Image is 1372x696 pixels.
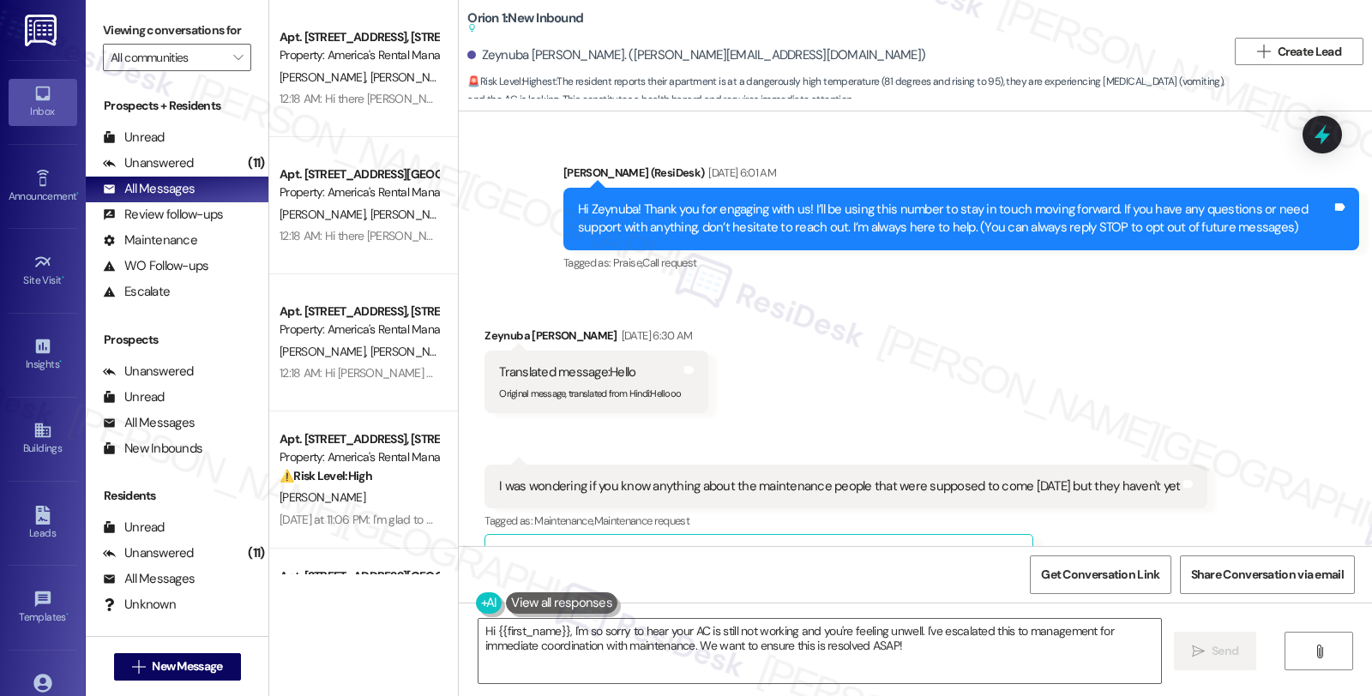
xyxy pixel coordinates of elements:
div: All Messages [103,414,195,432]
a: Templates • [9,585,77,631]
div: I was wondering if you know anything about the maintenance people that were supposed to come [DAT... [499,477,1180,495]
div: [PERSON_NAME] (ResiDesk) [563,164,1359,188]
span: Praise , [613,255,642,270]
span: Maintenance , [534,513,593,528]
i:  [1192,645,1205,658]
i:  [233,51,243,64]
sub: Original message, translated from Hindi : Hellooo [499,387,681,399]
span: [PERSON_NAME] [280,207,370,222]
div: Apt. [STREET_ADDRESS][GEOGRAPHIC_DATA][STREET_ADDRESS] [280,567,438,585]
div: Prospects [86,331,268,349]
span: Get Conversation Link [1041,566,1159,584]
div: Property: America's Rental Managers Portfolio [280,183,438,201]
div: Prospects + Residents [86,97,268,115]
span: • [62,272,64,284]
div: Apt. [STREET_ADDRESS], [STREET_ADDRESS] [280,28,438,46]
div: [DATE] 6:30 AM [617,327,693,345]
div: Translated message: Hello [499,363,681,381]
div: Zeynuba [PERSON_NAME] [484,327,708,351]
span: [PERSON_NAME] [280,69,370,85]
strong: ⚠️ Risk Level: High [280,468,372,483]
span: • [66,609,69,621]
b: Orion 1: New Inbound [467,9,583,38]
div: Apt. [STREET_ADDRESS][GEOGRAPHIC_DATA][PERSON_NAME][STREET_ADDRESS][PERSON_NAME] [280,165,438,183]
div: WO Follow-ups [103,257,208,275]
button: New Message [114,653,241,681]
span: Share Conversation via email [1191,566,1344,584]
button: Send [1174,632,1257,670]
div: Tagged as: [563,250,1359,275]
a: Buildings [9,416,77,462]
div: Unread [103,519,165,537]
span: [PERSON_NAME] [370,69,456,85]
div: Residents [86,487,268,505]
a: Insights • [9,332,77,378]
span: : The resident reports their apartment is at a dangerously high temperature (81 degrees and risin... [467,73,1226,110]
button: Share Conversation via email [1180,555,1355,594]
div: Unread [103,129,165,147]
span: Send [1212,642,1238,660]
div: Property: America's Rental Managers Portfolio [280,448,438,466]
div: New Inbounds [103,440,202,458]
span: [PERSON_NAME] [280,344,370,359]
span: [PERSON_NAME] [370,207,456,222]
input: All communities [111,44,224,71]
span: [PERSON_NAME] [370,344,456,359]
div: Unread [103,388,165,406]
span: Create Lead [1278,43,1341,61]
strong: 🚨 Risk Level: Highest [467,75,556,88]
div: Unanswered [103,544,194,562]
span: Call request [642,255,696,270]
div: Maintenance [103,231,197,249]
div: [DATE] 6:01 AM [704,164,776,182]
span: [PERSON_NAME] [280,489,365,505]
div: (11) [244,540,268,567]
div: Zeynuba [PERSON_NAME]. ([PERSON_NAME][EMAIL_ADDRESS][DOMAIN_NAME]) [467,46,925,64]
div: Review follow-ups [103,206,223,224]
div: (11) [244,150,268,177]
button: Get Conversation Link [1030,555,1170,594]
div: Property: America's Rental Managers Portfolio [280,46,438,64]
span: Maintenance request [594,513,690,528]
div: Unknown [103,596,176,614]
i:  [1257,45,1270,58]
div: Unanswered [103,154,194,172]
button: Create Lead [1235,38,1363,65]
div: All Messages [103,570,195,588]
span: New Message [152,657,222,675]
div: Apt. [STREET_ADDRESS], [STREET_ADDRESS] [280,303,438,321]
a: Leads [9,501,77,547]
div: Tagged as: [484,508,1207,533]
div: Escalate [103,283,170,301]
label: Viewing conversations for [103,17,251,44]
div: Property: America's Rental Managers Portfolio [280,321,438,339]
div: All Messages [103,180,195,198]
div: Unanswered [103,363,194,381]
i:  [132,660,145,674]
span: • [59,356,62,368]
textarea: Hi {{first_name}}, I'm so sorry to hear your AC is still not working and you're feeling unwell. I... [478,619,1161,683]
i:  [1313,645,1326,658]
div: Hi Zeynuba! Thank you for engaging with us! I’ll be using this number to stay in touch moving for... [578,201,1332,237]
img: ResiDesk Logo [25,15,60,46]
span: • [76,188,79,200]
a: Inbox [9,79,77,125]
div: Apt. [STREET_ADDRESS], [STREET_ADDRESS] [280,430,438,448]
a: Site Visit • [9,248,77,294]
